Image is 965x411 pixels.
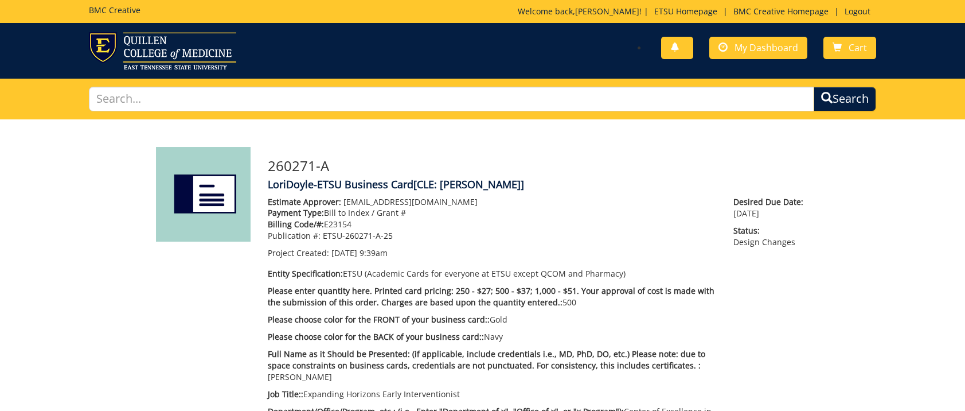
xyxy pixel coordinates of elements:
[268,207,324,218] span: Payment Type:
[268,389,717,400] p: Expanding Horizons Early Interventionist
[735,41,798,54] span: My Dashboard
[709,37,807,59] a: My Dashboard
[268,331,484,342] span: Please choose color for the BACK of your business card::
[733,225,809,248] p: Design Changes
[268,331,717,343] p: Navy
[268,268,717,280] p: ETSU (Academic Cards for everyone at ETSU except QCOM and Pharmacy)
[268,314,490,325] span: Please choose color for the FRONT of your business card::
[268,219,324,230] span: Billing Code/#:
[268,230,321,241] span: Publication #:
[268,196,341,207] span: Estimate Approver:
[268,207,717,219] p: Bill to Index / Grant #
[268,314,717,325] p: Gold
[89,32,236,69] img: ETSU logo
[268,179,810,191] h4: LoriDoyle-ETSU Business Card
[268,268,343,279] span: Entity Specification:
[268,389,303,400] span: Job Title::
[268,285,714,308] span: Please enter quantity here. Printed card pricing: 250 - $27; 500 - $37; 1,000 - $51. Your approva...
[268,247,329,258] span: Project Created:
[733,196,809,208] span: Desired Due Date:
[413,177,524,191] span: [CLE: [PERSON_NAME]]
[728,6,834,17] a: BMC Creative Homepage
[268,285,717,308] p: 500
[268,348,717,383] p: [PERSON_NAME]
[156,147,251,242] img: Product featured image
[89,87,814,111] input: Search...
[268,219,717,230] p: E23154
[323,230,393,241] span: ETSU-260271-A-25
[733,196,809,219] p: [DATE]
[823,37,876,59] a: Cart
[839,6,876,17] a: Logout
[268,348,705,371] span: Full Name as it Should be Presented: (if applicable, include credentials i.e., MD, PhD, DO, etc.)...
[733,225,809,236] span: Status:
[268,158,810,173] h3: 260271-A
[849,41,867,54] span: Cart
[89,6,140,14] h5: BMC Creative
[575,6,639,17] a: [PERSON_NAME]
[268,196,717,208] p: [EMAIL_ADDRESS][DOMAIN_NAME]
[518,6,876,17] p: Welcome back, ! | | |
[331,247,388,258] span: [DATE] 9:39am
[648,6,723,17] a: ETSU Homepage
[814,87,876,111] button: Search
